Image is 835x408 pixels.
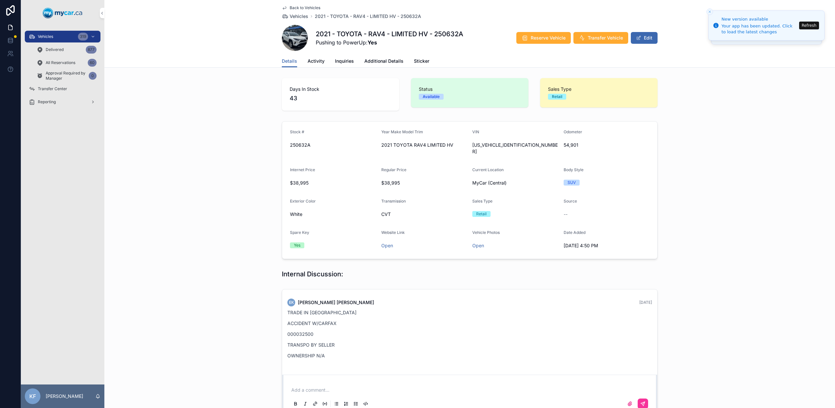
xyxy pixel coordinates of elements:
[287,309,652,316] p: TRADE IN [GEOGRAPHIC_DATA]
[282,58,297,64] span: Details
[631,32,658,44] button: Edit
[46,47,64,52] span: Delivered
[472,230,500,235] span: Vehicle Photos
[531,35,566,41] span: Reserve Vehicle
[472,180,507,186] span: MyCar (Central)
[588,35,623,41] span: Transfer Vehicle
[33,57,100,69] a: All Reservations60
[516,32,571,44] button: Reserve Vehicle
[381,167,406,172] span: Regular Price
[89,72,97,80] div: 0
[472,142,558,155] span: [US_VEHICLE_IDENTIFICATION_NUMBER]
[564,242,650,249] span: [DATE] 4:50 PM
[472,199,493,204] span: Sales Type
[423,94,440,100] div: Available
[564,230,585,235] span: Date Added
[799,22,819,29] button: Refresh
[364,58,403,64] span: Additional Details
[290,142,376,148] span: 250632A
[282,13,308,20] a: Vehicles
[419,86,521,92] span: Status
[290,180,376,186] span: $38,995
[290,167,315,172] span: Internet Price
[290,94,391,103] span: 43
[335,58,354,64] span: Inquiries
[721,16,797,23] div: New version available
[564,211,568,218] span: --
[564,167,584,172] span: Body Style
[315,13,421,20] a: 2021 - TOYOTA - RAV4 - LIMITED HV - 250632A
[38,34,53,39] span: Vehicles
[573,32,628,44] button: Transfer Vehicle
[368,39,377,46] strong: Yes
[381,230,405,235] span: Website Link
[86,46,97,54] div: 877
[381,211,467,218] span: CVT
[43,8,83,18] img: App logo
[38,99,56,105] span: Reporting
[552,94,562,100] div: Retail
[335,55,354,68] a: Inquiries
[282,5,320,10] a: Back to Vehicles
[25,83,100,95] a: Transfer Center
[639,300,652,305] span: [DATE]
[289,300,294,305] span: EK
[290,86,391,92] span: Days In Stock
[46,60,75,65] span: All Reservations
[564,129,582,134] span: Odometer
[282,269,343,279] h1: Internal Discussion:
[25,96,100,108] a: Reporting
[294,242,300,248] div: Yes
[290,199,316,204] span: Exterior Color
[33,44,100,56] a: Delivered877
[38,86,67,91] span: Transfer Center
[290,13,308,20] span: Vehicles
[287,352,652,359] p: OWNERSHIP N/A
[721,23,797,35] div: Your app has been updated. Click to load the latest changes
[316,39,463,46] span: Pushing to PowerUp:
[706,8,713,15] button: Close toast
[25,31,100,42] a: Vehicles319
[29,392,36,400] span: KF
[364,55,403,68] a: Additional Details
[308,58,325,64] span: Activity
[282,55,297,68] a: Details
[290,211,302,218] span: White
[46,393,83,400] p: [PERSON_NAME]
[548,86,650,92] span: Sales Type
[381,142,467,148] span: 2021 TOYOTA RAV4 LIMITED HV
[287,331,652,337] p: 000032500
[21,26,104,116] div: scrollable content
[46,71,86,81] span: Approval Required by Manager
[472,129,479,134] span: VIN
[472,167,504,172] span: Current Location
[290,5,320,10] span: Back to Vehicles
[33,70,100,82] a: Approval Required by Manager0
[564,142,650,148] span: 54,901
[308,55,325,68] a: Activity
[564,199,577,204] span: Source
[298,299,374,306] span: [PERSON_NAME] [PERSON_NAME]
[316,29,463,39] h1: 2021 - TOYOTA - RAV4 - LIMITED HV - 250632A
[381,199,406,204] span: Transmission
[290,230,309,235] span: Spare Key
[414,55,429,68] a: Sticker
[472,243,484,248] a: Open
[476,211,487,217] div: Retail
[290,129,304,134] span: Stock #
[414,58,429,64] span: Sticker
[78,33,88,41] div: 319
[287,320,652,327] p: ACCIDENT W/CARFAX
[381,243,393,248] a: Open
[88,59,97,67] div: 60
[568,180,576,186] div: SUV
[381,180,467,186] span: $38,995
[287,341,652,348] p: TRANSPO BY SELLER
[381,129,423,134] span: Year Make Model Trim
